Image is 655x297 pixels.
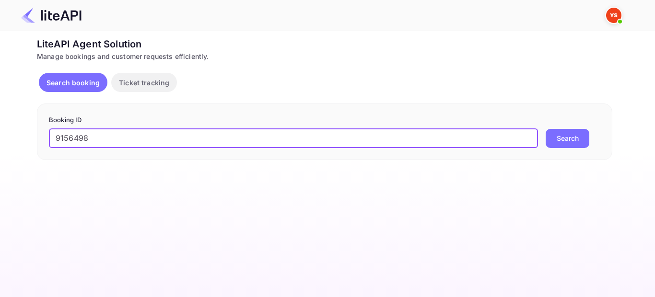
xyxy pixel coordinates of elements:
[37,51,612,61] div: Manage bookings and customer requests efficiently.
[49,115,600,125] p: Booking ID
[37,37,612,51] div: LiteAPI Agent Solution
[546,129,589,148] button: Search
[119,78,169,88] p: Ticket tracking
[606,8,621,23] img: Yandex Support
[49,129,538,148] input: Enter Booking ID (e.g., 63782194)
[47,78,100,88] p: Search booking
[21,8,82,23] img: LiteAPI Logo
